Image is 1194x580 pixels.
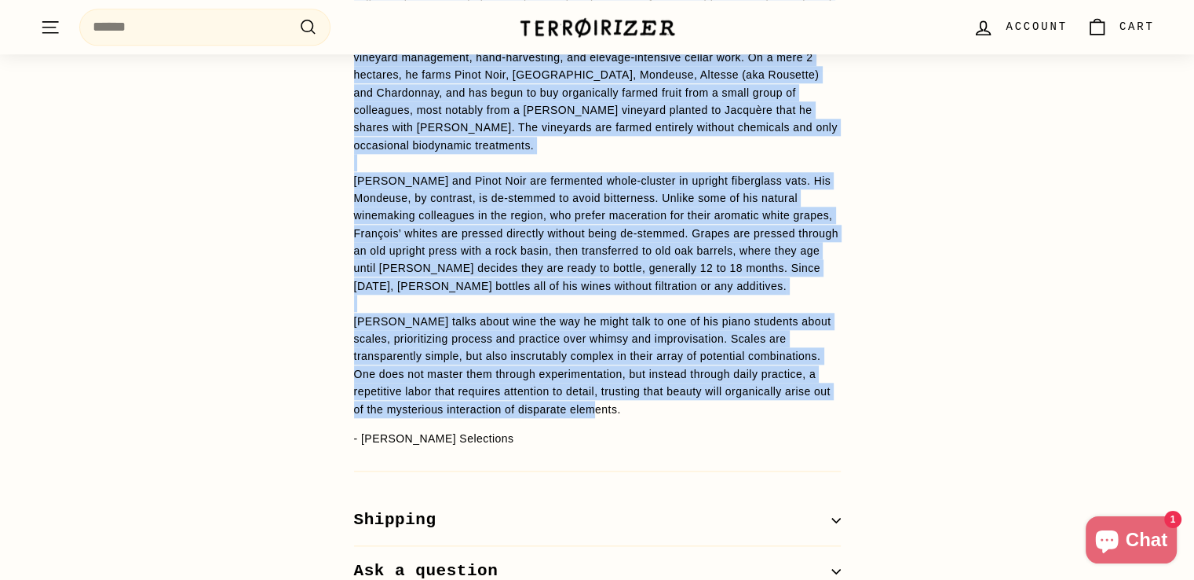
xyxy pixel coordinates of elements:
[1081,516,1181,567] inbox-online-store-chat: Shopify online store chat
[1119,18,1155,35] span: Cart
[1006,18,1067,35] span: Account
[354,495,841,546] button: Shipping
[354,174,838,292] span: [PERSON_NAME] and Pinot Noir are fermented whole-cluster in upright fiberglass vats. His Mondeuse...
[1077,4,1164,50] a: Cart
[354,315,831,416] span: [PERSON_NAME] talks about wine the way he might talk to one of his piano students about scales, p...
[354,430,841,447] p: - [PERSON_NAME] Selections
[963,4,1076,50] a: Account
